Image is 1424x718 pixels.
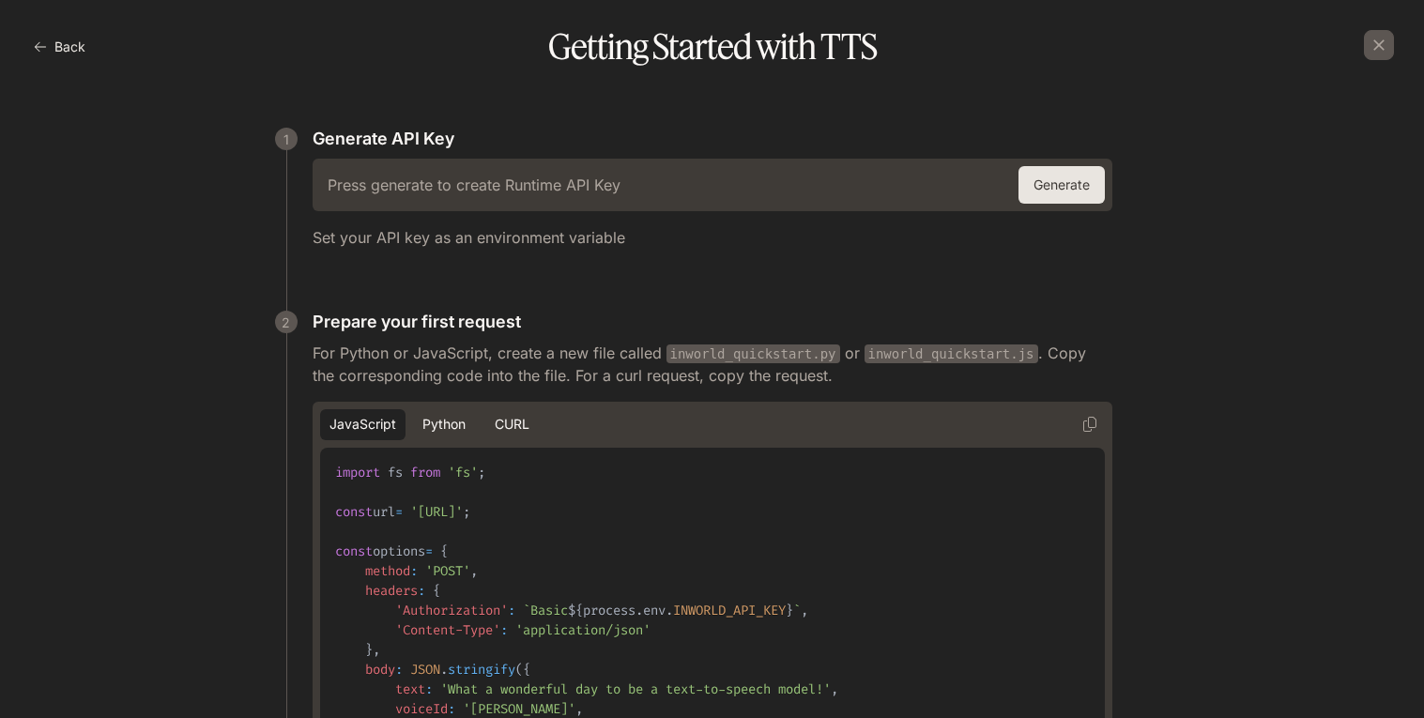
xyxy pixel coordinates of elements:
[425,562,470,580] span: 'POST'
[470,562,478,580] span: ,
[433,582,440,600] span: {
[523,602,530,619] span: `
[801,602,808,619] span: ,
[482,409,543,440] button: cURL
[388,464,403,481] span: fs
[425,542,433,560] span: =
[478,464,485,481] span: ;
[515,621,651,639] span: 'application/json'
[410,464,440,481] span: from
[410,661,440,679] span: JSON
[365,641,373,659] span: }
[328,175,620,195] h6: Press generate to create Runtime API Key
[282,313,290,332] p: 2
[666,344,840,363] code: inworld_quickstart.py
[865,344,1038,363] code: inworld_quickstart.js
[448,700,455,718] span: :
[313,226,1112,249] p: Set your API key as an environment variable
[440,680,831,698] span: 'What a wonderful day to be a text-to-speech model!'
[425,680,433,698] span: :
[410,562,418,580] span: :
[395,602,508,619] span: 'Authorization'
[530,602,568,619] span: Basic
[448,464,478,481] span: 'fs'
[335,503,373,521] span: const
[365,582,418,600] span: headers
[313,309,521,334] p: Prepare your first request
[463,503,470,521] span: ;
[395,680,425,698] span: text
[365,661,395,679] span: body
[418,582,425,600] span: :
[508,602,515,619] span: :
[673,602,786,619] span: INWORLD_API_KEY
[373,542,425,560] span: options
[30,30,1394,64] h1: Getting Started with TTS
[568,602,583,619] span: ${
[440,542,448,560] span: {
[410,503,463,521] span: '[URL]'
[373,641,380,659] span: ,
[463,700,575,718] span: '[PERSON_NAME]'
[523,661,530,679] span: {
[500,621,508,639] span: :
[395,503,403,521] span: =
[448,661,515,679] span: stringify
[1018,166,1105,204] button: Generate
[515,661,523,679] span: (
[786,602,793,619] span: }
[395,621,500,639] span: 'Content-Type'
[1075,409,1105,439] button: Copy
[643,602,666,619] span: env
[373,503,395,521] span: url
[831,680,838,698] span: ,
[320,409,406,440] button: JavaScript
[335,542,373,560] span: const
[793,602,801,619] span: `
[440,661,448,679] span: .
[283,130,289,149] p: 1
[365,562,410,580] span: method
[583,602,635,619] span: process
[30,28,93,66] button: Back
[413,409,475,440] button: Python
[313,126,454,151] p: Generate API Key
[395,661,403,679] span: :
[575,700,583,718] span: ,
[313,342,1112,387] p: For Python or JavaScript, create a new file called or . Copy the corresponding code into the file...
[335,464,380,481] span: import
[395,700,448,718] span: voiceId
[635,602,643,619] span: .
[666,602,673,619] span: .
